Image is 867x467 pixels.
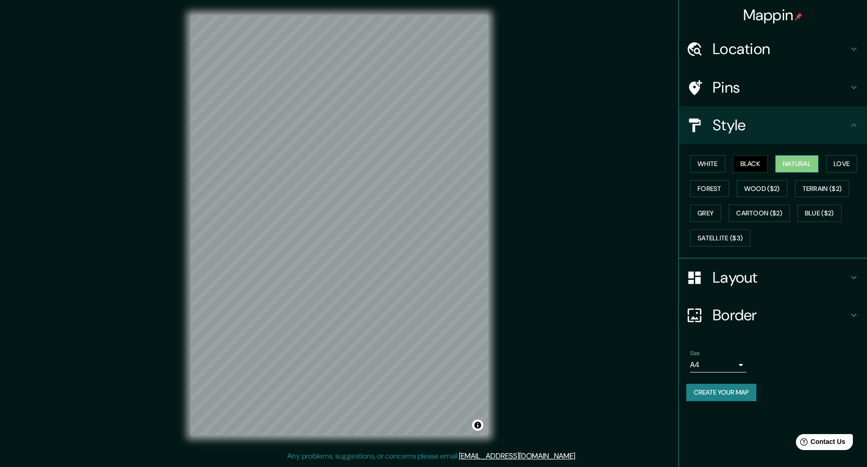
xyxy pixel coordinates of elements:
[690,349,700,357] label: Size
[690,205,721,222] button: Grey
[690,180,729,198] button: Forest
[713,268,848,287] h4: Layout
[733,155,768,173] button: Black
[578,451,580,462] div: .
[797,205,842,222] button: Blue ($2)
[783,430,857,457] iframe: Help widget launcher
[191,15,488,435] canvas: Map
[679,296,867,334] div: Border
[826,155,857,173] button: Love
[690,230,750,247] button: Satellite ($3)
[690,155,725,173] button: White
[795,180,850,198] button: Terrain ($2)
[713,78,848,97] h4: Pins
[472,420,483,431] button: Toggle attribution
[775,155,819,173] button: Natural
[679,30,867,68] div: Location
[690,357,747,372] div: A4
[686,384,756,401] button: Create your map
[577,451,578,462] div: .
[459,451,575,461] a: [EMAIL_ADDRESS][DOMAIN_NAME]
[713,306,848,325] h4: Border
[679,259,867,296] div: Layout
[713,116,848,135] h4: Style
[737,180,787,198] button: Wood ($2)
[287,451,577,462] p: Any problems, suggestions, or concerns please email .
[713,40,848,58] h4: Location
[679,69,867,106] div: Pins
[729,205,790,222] button: Cartoon ($2)
[743,6,803,24] h4: Mappin
[679,106,867,144] div: Style
[795,13,803,20] img: pin-icon.png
